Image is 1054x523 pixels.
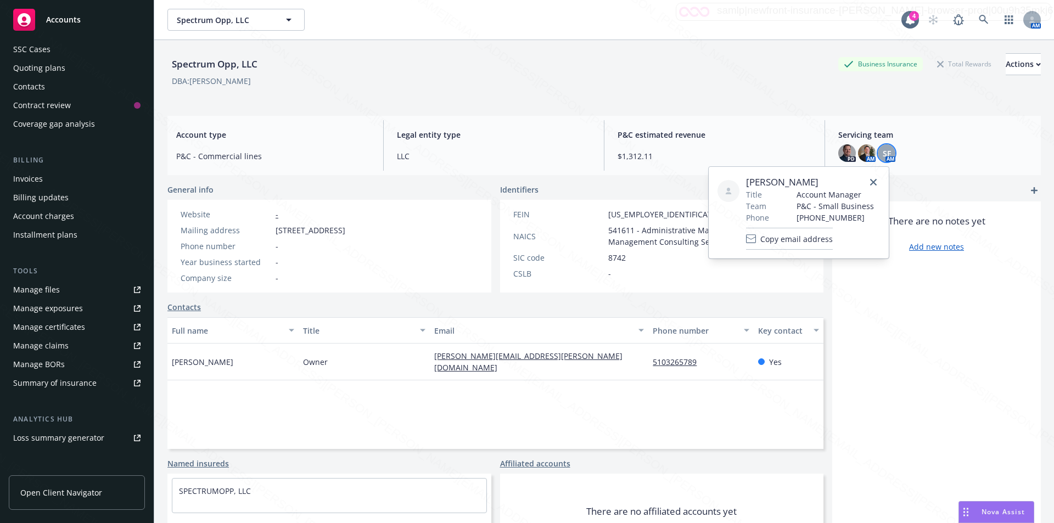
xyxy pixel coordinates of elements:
a: Report a Bug [948,9,969,31]
button: Title [299,317,430,344]
span: Phone [746,212,769,223]
span: 541611 - Administrative Management and General Management Consulting Services [608,224,811,248]
span: - [276,256,278,268]
button: Email [430,317,648,344]
span: P&C estimated revenue [618,129,811,140]
img: photo [838,144,856,162]
a: Contract review [9,97,145,114]
span: Owner [303,356,328,368]
div: Year business started [181,256,271,268]
button: Actions [1006,53,1041,75]
div: Loss summary generator [13,429,104,447]
div: Summary of insurance [13,374,97,392]
a: Quoting plans [9,59,145,77]
div: Email [434,325,632,336]
div: Account charges [13,207,74,225]
div: Manage BORs [13,356,65,373]
button: Copy email address [746,228,833,250]
a: Affiliated accounts [500,458,570,469]
a: Add new notes [909,241,964,252]
a: [PERSON_NAME][EMAIL_ADDRESS][PERSON_NAME][DOMAIN_NAME] [434,351,623,373]
span: 8742 [608,252,626,263]
div: Website [181,209,271,220]
a: Summary of insurance [9,374,145,392]
a: Manage certificates [9,318,145,336]
a: Named insureds [167,458,229,469]
button: Nova Assist [958,501,1034,523]
span: P&C - Small Business [797,200,874,212]
span: Open Client Navigator [20,487,102,498]
a: Billing updates [9,189,145,206]
span: There are no affiliated accounts yet [586,505,737,518]
a: Contacts [167,301,201,313]
div: Manage claims [13,337,69,355]
span: Spectrum Opp, LLC [177,14,272,26]
a: - [276,209,278,220]
div: Company size [181,272,271,284]
span: Team [746,200,766,212]
span: LLC [397,150,591,162]
div: Key contact [758,325,807,336]
div: Manage files [13,281,60,299]
a: Manage claims [9,337,145,355]
a: Manage files [9,281,145,299]
div: Invoices [13,170,43,188]
button: Key contact [754,317,823,344]
span: There are no notes yet [888,215,985,228]
div: Total Rewards [932,57,997,71]
div: Mailing address [181,224,271,236]
span: Servicing team [838,129,1032,140]
span: - [608,268,611,279]
a: Invoices [9,170,145,188]
a: Start snowing [922,9,944,31]
div: SIC code [513,252,604,263]
a: Manage BORs [9,356,145,373]
span: [STREET_ADDRESS] [276,224,345,236]
a: Manage exposures [9,300,145,317]
span: Nova Assist [982,507,1025,516]
div: DBA: [PERSON_NAME] [172,75,251,87]
span: Identifiers [500,184,539,195]
div: Contacts [13,78,45,95]
div: Drag to move [959,502,973,522]
span: P&C - Commercial lines [176,150,370,162]
a: Accounts [9,4,145,35]
a: Switch app [998,9,1020,31]
div: Tools [9,266,145,277]
span: [PERSON_NAME] [172,356,233,368]
div: Contract review [13,97,71,114]
span: Legal entity type [397,129,591,140]
div: Billing [9,155,145,166]
span: Yes [769,356,782,368]
div: Spectrum Opp, LLC [167,57,262,71]
span: General info [167,184,214,195]
a: SSC Cases [9,41,145,58]
div: Full name [172,325,282,336]
a: SPECTRUMOPP, LLC [179,486,251,496]
a: Contacts [9,78,145,95]
span: - [276,240,278,252]
button: Spectrum Opp, LLC [167,9,305,31]
div: CSLB [513,268,604,279]
div: Title [303,325,413,336]
span: - [276,272,278,284]
a: close [867,176,880,189]
img: photo [858,144,876,162]
div: Coverage gap analysis [13,115,95,133]
a: Search [973,9,995,31]
div: Phone number [653,325,737,336]
a: Account charges [9,207,145,225]
div: Analytics hub [9,414,145,425]
span: SF [883,148,891,159]
span: Accounts [46,15,81,24]
div: Manage certificates [13,318,85,336]
span: Account Manager [797,189,874,200]
a: Coverage gap analysis [9,115,145,133]
button: Full name [167,317,299,344]
div: Actions [1006,54,1041,75]
a: Loss summary generator [9,429,145,447]
div: Billing updates [13,189,69,206]
div: Manage exposures [13,300,83,317]
span: Copy email address [760,233,833,245]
